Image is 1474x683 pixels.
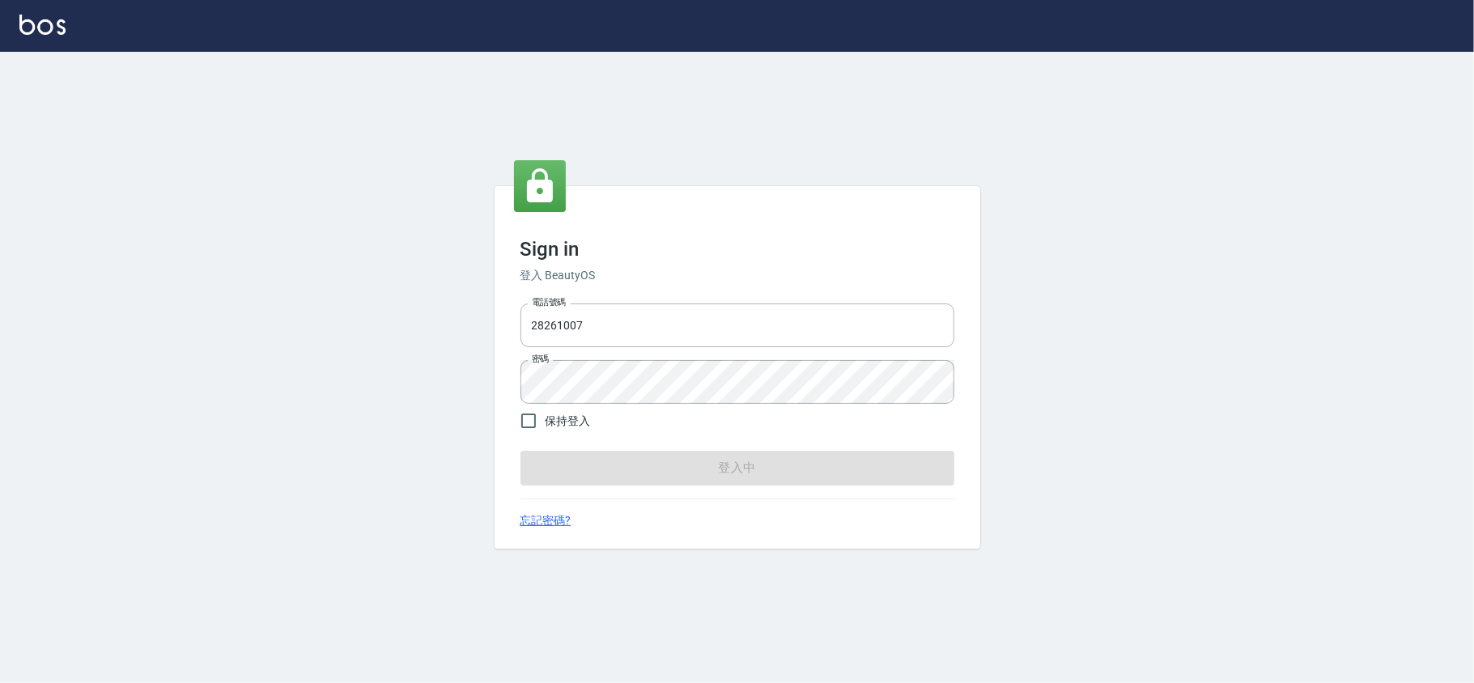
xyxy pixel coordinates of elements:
h3: Sign in [520,238,954,261]
img: Logo [19,15,66,35]
label: 電話號碼 [532,296,566,308]
span: 保持登入 [546,413,591,430]
h6: 登入 BeautyOS [520,267,954,284]
a: 忘記密碼? [520,512,571,529]
label: 密碼 [532,353,549,365]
